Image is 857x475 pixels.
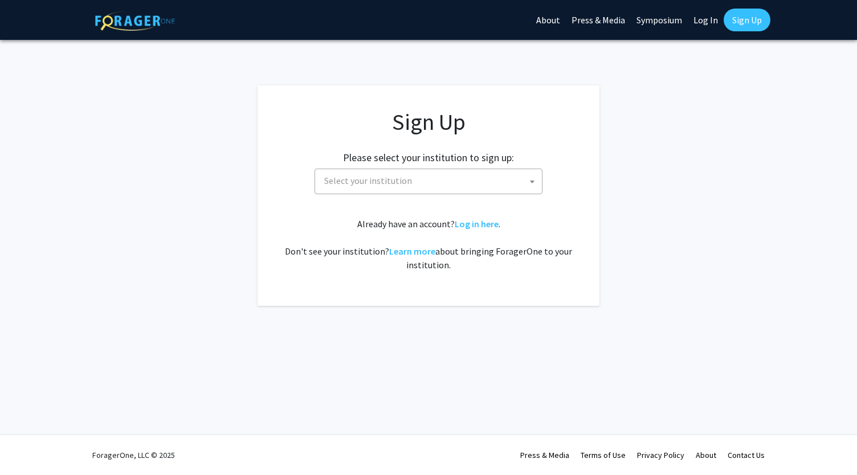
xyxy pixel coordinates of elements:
[315,169,542,194] span: Select your institution
[324,175,412,186] span: Select your institution
[637,450,684,460] a: Privacy Policy
[343,151,514,164] h2: Please select your institution to sign up:
[95,11,175,31] img: ForagerOne Logo
[389,245,435,257] a: Learn more about bringing ForagerOne to your institution
[320,169,542,193] span: Select your institution
[581,450,626,460] a: Terms of Use
[696,450,716,460] a: About
[520,450,569,460] a: Press & Media
[280,217,577,272] div: Already have an account? . Don't see your institution? about bringing ForagerOne to your institut...
[724,9,770,31] a: Sign Up
[728,450,765,460] a: Contact Us
[280,108,577,136] h1: Sign Up
[92,435,175,475] div: ForagerOne, LLC © 2025
[455,218,499,230] a: Log in here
